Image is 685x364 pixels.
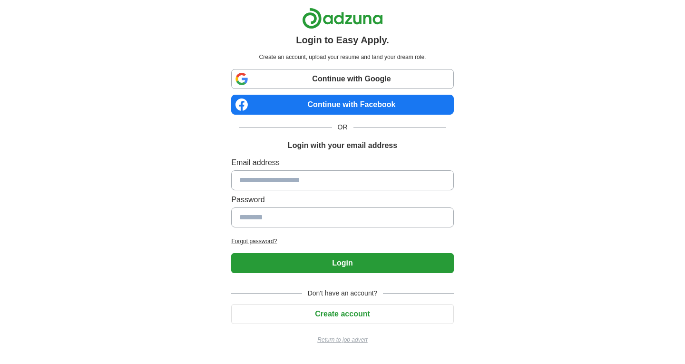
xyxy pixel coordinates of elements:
[332,122,353,132] span: OR
[231,304,453,324] button: Create account
[231,95,453,115] a: Continue with Facebook
[231,157,453,168] label: Email address
[233,53,451,61] p: Create an account, upload your resume and land your dream role.
[296,33,389,47] h1: Login to Easy Apply.
[288,140,397,151] h1: Login with your email address
[231,253,453,273] button: Login
[231,310,453,318] a: Create account
[231,69,453,89] a: Continue with Google
[231,335,453,344] a: Return to job advert
[302,288,383,298] span: Don't have an account?
[231,194,453,206] label: Password
[302,8,383,29] img: Adzuna logo
[231,237,453,246] a: Forgot password?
